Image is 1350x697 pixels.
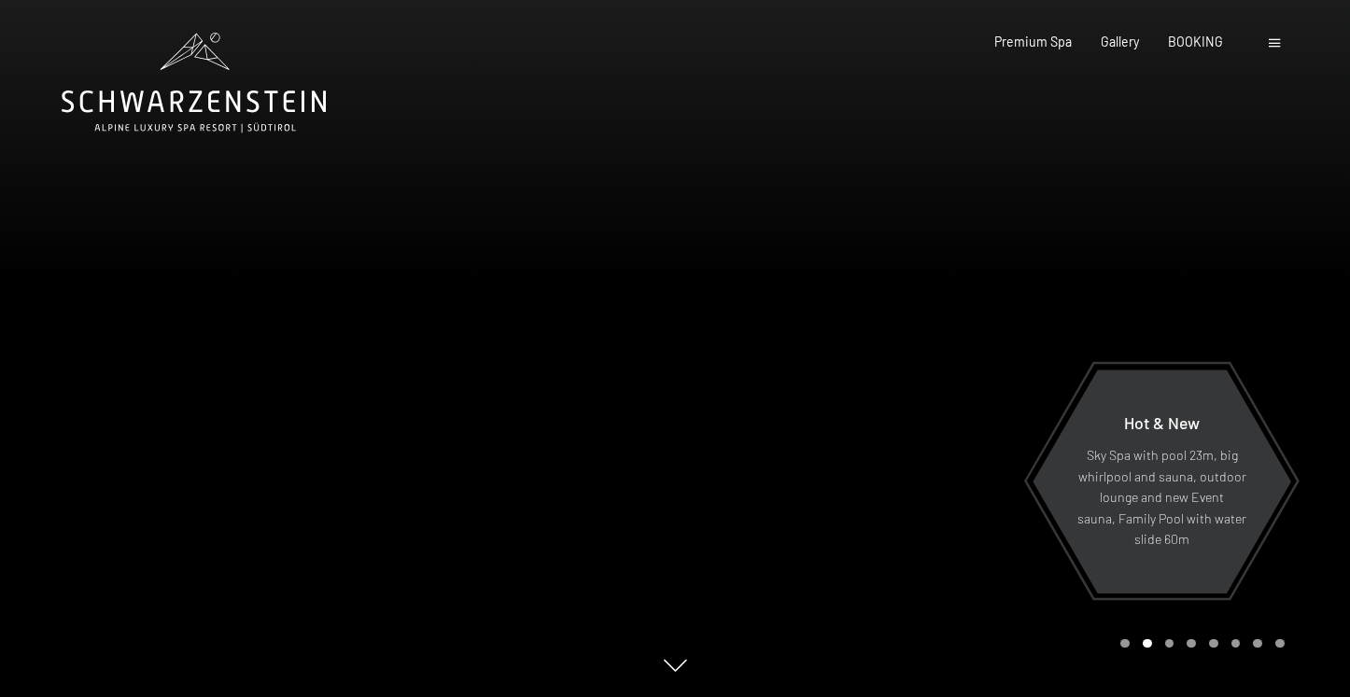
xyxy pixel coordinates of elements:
[1168,34,1223,49] a: BOOKING
[1073,445,1251,551] p: Sky Spa with pool 23m, big whirlpool and sauna, outdoor lounge and new Event sauna, Family Pool w...
[1231,639,1241,648] div: Carousel Page 6
[1143,639,1152,648] div: Carousel Page 2 (Current Slide)
[1120,639,1130,648] div: Carousel Page 1
[1165,639,1174,648] div: Carousel Page 3
[1253,639,1262,648] div: Carousel Page 7
[994,34,1072,49] a: Premium Spa
[1101,34,1139,49] a: Gallery
[1187,639,1196,648] div: Carousel Page 4
[1032,369,1292,594] a: Hot & New Sky Spa with pool 23m, big whirlpool and sauna, outdoor lounge and new Event sauna, Fam...
[1124,412,1200,433] span: Hot & New
[1275,639,1285,648] div: Carousel Page 8
[1114,639,1284,648] div: Carousel Pagination
[1209,639,1218,648] div: Carousel Page 5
